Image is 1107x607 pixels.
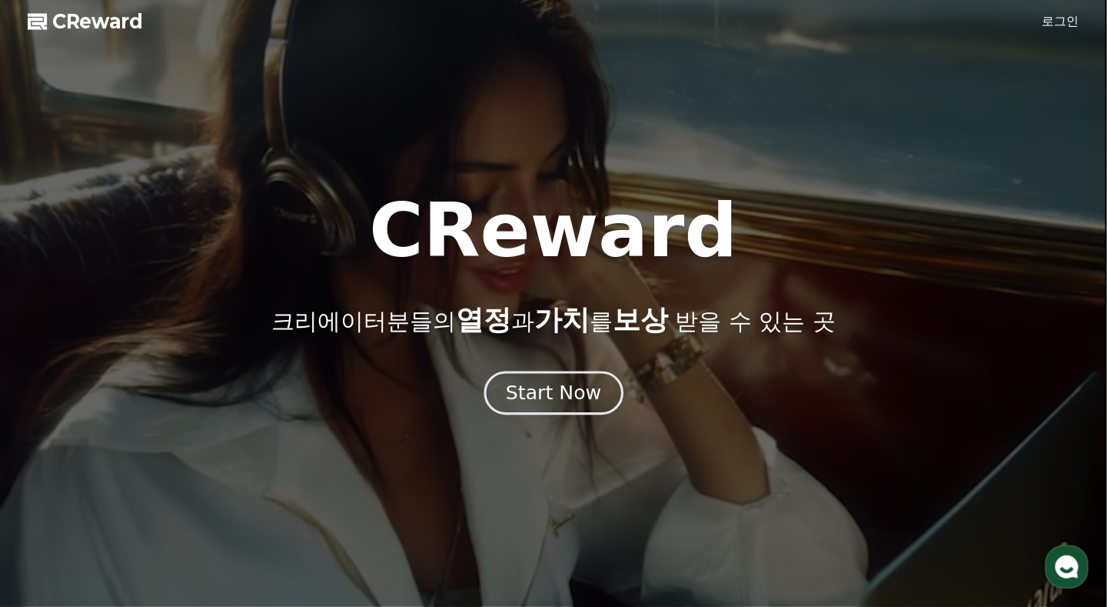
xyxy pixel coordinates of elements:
a: CReward [28,9,143,34]
span: 열정 [456,304,511,335]
span: 가치 [534,304,590,335]
span: 홈 [48,502,58,515]
span: 설정 [238,502,256,515]
h1: CReward [369,194,737,268]
a: 홈 [5,479,101,518]
div: Start Now [506,380,601,406]
a: 설정 [198,479,295,518]
a: 로그인 [1042,12,1079,31]
span: 대화 [141,503,159,515]
span: 보상 [613,304,668,335]
a: Start Now [487,388,620,402]
button: Start Now [484,371,623,415]
p: 크리에이터분들의 과 를 받을 수 있는 곳 [271,305,836,335]
a: 대화 [101,479,198,518]
span: CReward [52,9,143,34]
